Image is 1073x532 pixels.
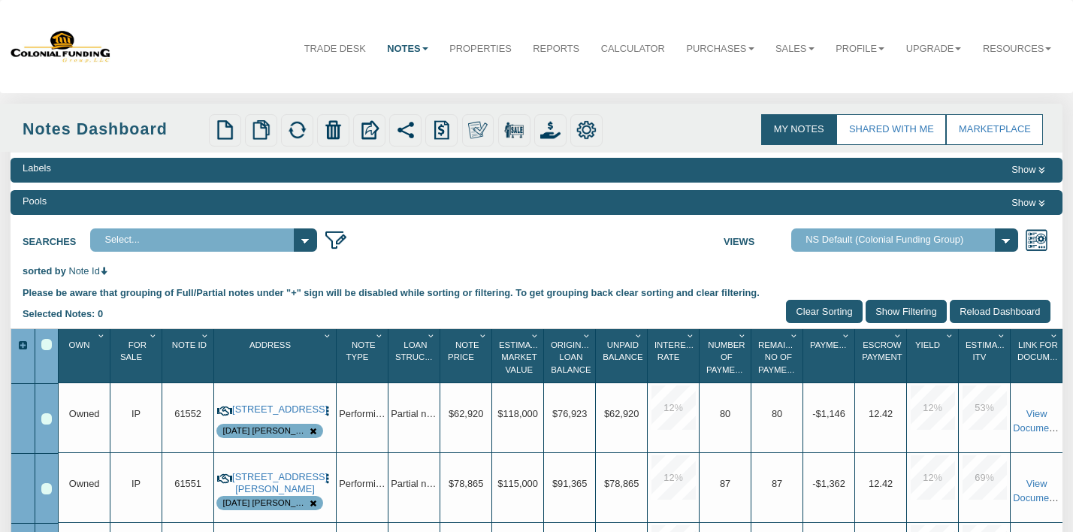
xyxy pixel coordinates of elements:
[120,340,147,362] span: For Sale
[113,334,162,377] div: For Sale Sort None
[651,385,696,430] div: 12.0
[395,340,448,362] span: Loan Structure
[758,340,807,375] span: Remaining No Of Payments
[68,265,99,277] span: Note Id
[165,334,213,377] div: Note Id Sort None
[911,385,955,430] div: 12.0
[322,329,336,343] div: Column Menu
[1013,478,1062,503] a: View Documents
[443,334,491,377] div: Sort None
[131,408,141,419] span: IP
[443,334,491,377] div: Note Price Sort None
[1006,195,1050,211] button: Show
[497,478,538,489] span: $115,000
[551,340,592,375] span: Original Loan Balance
[893,329,906,343] div: Column Menu
[604,408,639,419] span: $62,920
[96,329,110,343] div: Column Menu
[62,334,110,377] div: Sort None
[812,408,845,419] span: -$1,146
[232,471,318,494] a: 1124 Groff Ave, Indianapolis, IN, 46222
[703,334,751,377] div: Number Of Payments Sort None
[1049,329,1062,343] div: Column Menu
[62,334,110,377] div: Own Sort None
[720,408,730,419] span: 80
[41,483,53,494] div: Row 2, Row Selection Checkbox
[812,478,845,489] span: -$1,362
[858,334,906,377] div: Sort None
[495,334,543,377] div: Sort None
[547,334,595,377] div: Sort None
[806,334,854,377] div: Payment(P&I) Sort None
[11,29,111,63] img: 579666
[148,329,162,343] div: Column Menu
[996,329,1010,343] div: Column Menu
[499,340,547,375] span: Estimated Market Value
[497,408,538,419] span: $118,000
[685,329,699,343] div: Column Menu
[896,30,972,67] a: Upgrade
[449,478,483,489] span: $78,865
[340,334,388,377] div: Sort None
[1006,162,1050,178] button: Show
[322,404,334,417] button: Press to open the note menu
[786,300,863,323] input: Clear Sorting
[530,329,543,343] div: Column Menu
[217,334,336,377] div: Sort None
[23,118,205,141] div: Notes Dashboard
[910,334,958,377] div: Yield Sort None
[359,120,379,141] img: export.svg
[915,340,940,349] span: Yield
[23,265,66,277] span: sorted by
[963,455,1007,500] div: 69.0
[737,329,751,343] div: Column Menu
[963,385,1007,430] div: 53.0
[113,334,162,377] div: Sort None
[69,340,90,349] span: Own
[810,340,869,349] span: Payment(P&I)
[23,195,47,208] div: Pools
[869,478,893,489] span: 12.42
[1013,408,1062,433] a: View Documents
[287,120,307,141] img: refresh.png
[547,334,595,377] div: Original Loan Balance Sort None
[23,228,90,249] label: Searches
[217,473,232,485] img: deal_progress.svg
[391,334,440,377] div: Loan Structure Sort None
[966,340,1014,362] span: Estimated Itv
[540,120,561,141] img: purchase_offer.png
[232,404,318,415] a: 2222 N Arsenal Ave, Indianapolis, IN, 46218
[23,279,1050,300] div: Please be aware that grouping of Full/Partial notes under "+" sign will be disabled while sorting...
[910,334,958,377] div: Sort None
[322,473,334,485] img: cell-menu.png
[495,334,543,377] div: Estimated Market Value Sort None
[590,30,676,67] a: Calculator
[448,340,479,362] span: Note Price
[200,329,213,343] div: Column Menu
[323,120,343,141] img: trash.png
[322,405,334,417] img: cell-menu.png
[706,340,752,375] span: Number Of Payments
[972,30,1062,67] a: Resources
[249,340,291,349] span: Address
[131,478,141,489] span: IP
[720,478,730,489] span: 87
[962,334,1010,377] div: Estimated Itv Sort None
[391,478,440,489] span: Partial note
[825,30,896,67] a: Profile
[165,334,213,377] div: Sort None
[866,300,948,323] input: Show Filtering
[552,478,587,489] span: $91,365
[1025,228,1048,252] img: views.png
[391,408,440,419] span: Partial note
[41,413,53,425] div: Row 1, Row Selection Checkbox
[69,408,100,419] span: Owned
[69,478,100,489] span: Owned
[950,300,1050,323] input: Reload Dashboard
[841,329,854,343] div: Column Menu
[322,471,334,485] button: Press to open the note menu
[522,30,590,67] a: Reports
[654,340,697,362] span: Interest Rate
[599,334,647,377] div: Sort None
[346,340,376,362] span: Note Type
